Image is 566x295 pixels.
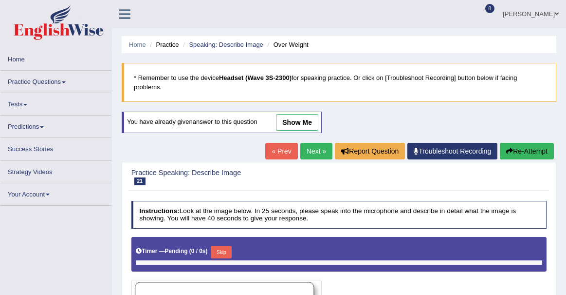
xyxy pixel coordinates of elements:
a: Success Stories [0,138,111,157]
a: Speaking: Describe Image [189,41,263,48]
b: ) [205,248,207,255]
h2: Practice Speaking: Describe Image [131,169,389,185]
a: Your Account [0,183,111,202]
button: Skip [211,246,232,258]
a: Home [129,41,146,48]
a: « Prev [265,143,297,159]
li: Over Weight [265,40,308,49]
b: Instructions: [139,207,179,215]
b: Headset (Wave 3S-2300) [219,74,292,81]
a: Strategy Videos [0,161,111,180]
a: Practice Questions [0,71,111,90]
a: Next » [300,143,332,159]
h5: Timer — [136,248,207,255]
b: 0 / 0s [191,248,206,255]
b: ( [189,248,191,255]
span: 21 [134,177,146,185]
a: Tests [0,93,111,112]
li: Practice [147,40,179,49]
a: Predictions [0,116,111,135]
blockquote: * Remember to use the device for speaking practice. Or click on [Troubleshoot Recording] button b... [122,63,556,102]
a: Home [0,48,111,67]
button: Re-Attempt [500,143,554,159]
b: Pending [165,248,188,255]
span: 8 [485,4,495,13]
a: Troubleshoot Recording [407,143,497,159]
div: You have already given answer to this question [122,112,322,133]
a: show me [276,114,318,131]
h4: Look at the image below. In 25 seconds, please speak into the microphone and describe in detail w... [131,201,547,229]
button: Report Question [335,143,405,159]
